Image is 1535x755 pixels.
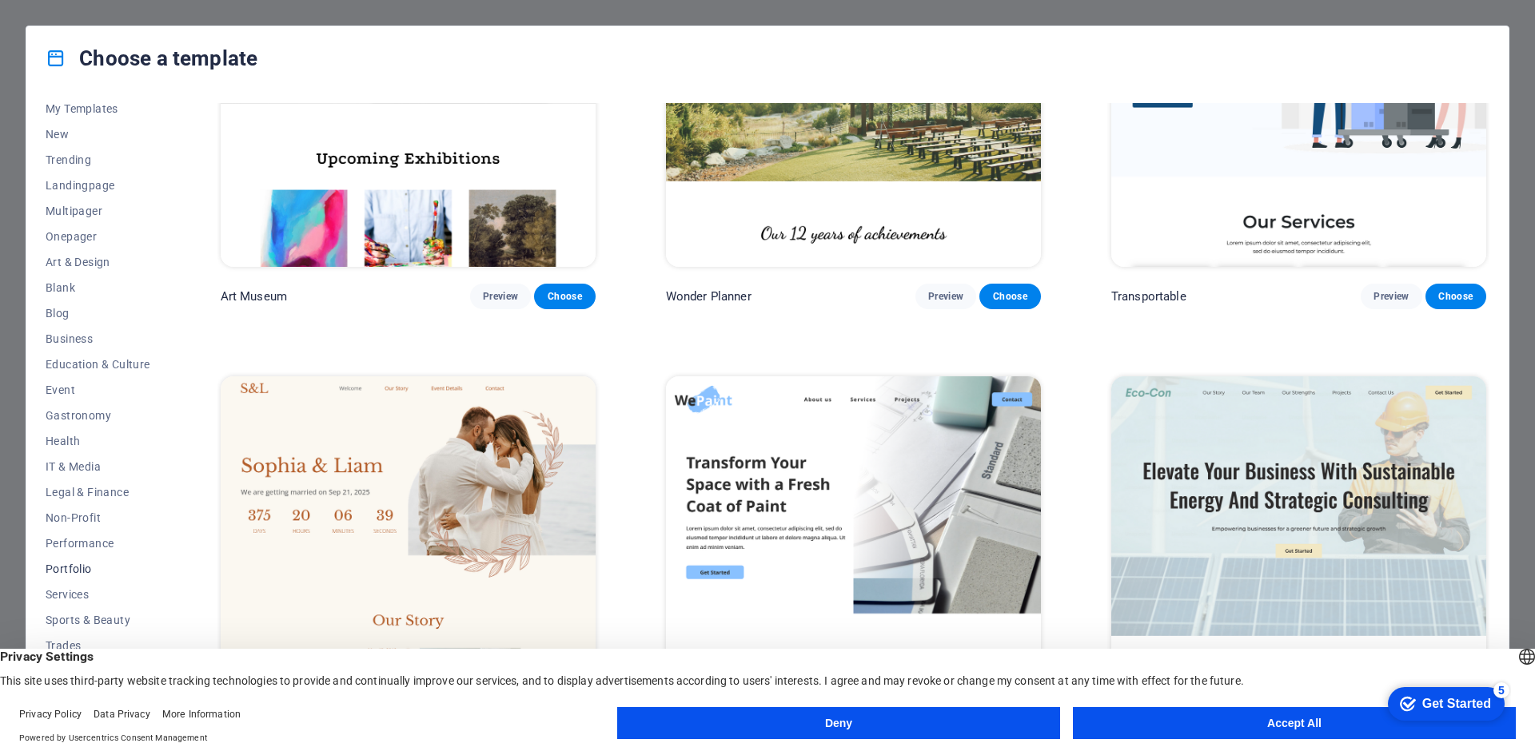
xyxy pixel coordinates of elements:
[46,479,150,505] button: Legal & Finance
[992,290,1027,303] span: Choose
[46,614,150,626] span: Sports & Beauty
[534,284,595,309] button: Choose
[46,179,150,192] span: Landingpage
[46,633,150,658] button: Trades
[46,326,150,352] button: Business
[46,556,150,582] button: Portfolio
[666,288,752,304] p: Wonder Planner
[1111,376,1486,721] img: Eco-Con
[46,275,150,300] button: Blank
[46,403,150,428] button: Gastronomy
[46,511,150,524] span: Non-Profit
[928,290,963,303] span: Preview
[46,486,150,499] span: Legal & Finance
[46,224,150,249] button: Onepager
[666,376,1041,721] img: WePaint
[46,121,150,147] button: New
[46,173,150,198] button: Landingpage
[1425,284,1486,309] button: Choose
[46,383,150,396] span: Event
[46,639,150,652] span: Trades
[47,18,116,32] div: Get Started
[46,96,150,121] button: My Templates
[46,530,150,556] button: Performance
[221,288,287,304] p: Art Museum
[483,290,518,303] span: Preview
[46,435,150,447] span: Health
[46,153,150,166] span: Trending
[915,284,976,309] button: Preview
[46,205,150,217] span: Multipager
[1111,288,1186,304] p: Transportable
[547,290,582,303] span: Choose
[46,562,150,575] span: Portfolio
[46,537,150,550] span: Performance
[46,102,150,115] span: My Templates
[46,307,150,320] span: Blog
[46,582,150,607] button: Services
[1374,290,1409,303] span: Preview
[46,588,150,601] span: Services
[221,376,596,721] img: S&L
[470,284,531,309] button: Preview
[46,198,150,224] button: Multipager
[1361,284,1421,309] button: Preview
[1438,290,1473,303] span: Choose
[46,332,150,345] span: Business
[46,249,150,275] button: Art & Design
[46,460,150,473] span: IT & Media
[46,505,150,530] button: Non-Profit
[46,352,150,377] button: Education & Culture
[46,281,150,294] span: Blank
[46,409,150,422] span: Gastronomy
[46,607,150,633] button: Sports & Beauty
[46,128,150,141] span: New
[46,300,150,326] button: Blog
[13,8,130,42] div: Get Started 5 items remaining, 0% complete
[46,256,150,268] span: Art & Design
[118,3,134,19] div: 5
[46,46,257,71] h4: Choose a template
[46,147,150,173] button: Trending
[46,377,150,403] button: Event
[46,358,150,371] span: Education & Culture
[46,428,150,454] button: Health
[979,284,1040,309] button: Choose
[46,454,150,479] button: IT & Media
[46,230,150,243] span: Onepager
